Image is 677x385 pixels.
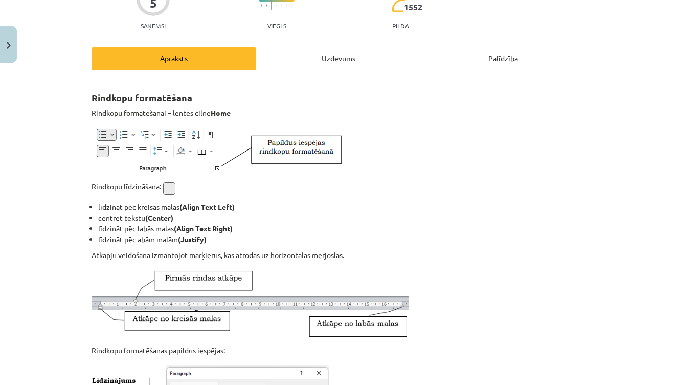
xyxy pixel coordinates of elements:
p: Rindkopu formatēšanas papildus iespējas: [92,345,585,356]
strong: Rindkopu formatēšana [92,92,192,103]
img: icon-short-line-57e1e144782c952c97e751825c79c345078a6d821885a25fce030b3d8c18986b.svg [266,4,267,7]
div: Palīdzība [421,47,585,70]
p: Atkāpju veidošana izmantojot marķierus, kas atrodas uz horizontālās mērjoslas. [92,250,585,261]
div: Apraksts [92,47,256,70]
p: Rindkopu līdzināšana: [92,179,585,196]
strong: (Align Text Right) [174,224,233,233]
li: centrēt tekstu [98,212,585,223]
li: līdzināt pēc abām malām [98,234,585,245]
img: icon-short-line-57e1e144782c952c97e751825c79c345078a6d821885a25fce030b3d8c18986b.svg [291,4,292,7]
img: icon-short-line-57e1e144782c952c97e751825c79c345078a6d821885a25fce030b3d8c18986b.svg [281,4,282,7]
strong: (Justify) [178,234,207,244]
p: Rindkopu formatēšanai – lentes cilne [92,108,585,118]
strong: Home [211,108,231,117]
li: līdzināt pēc labās malas [98,223,585,234]
strong: (Align Text Left) [179,202,235,211]
p: Saņemsi [137,22,170,29]
img: icon-short-line-57e1e144782c952c97e751825c79c345078a6d821885a25fce030b3d8c18986b.svg [261,4,262,7]
img: icon-short-line-57e1e144782c952c97e751825c79c345078a6d821885a25fce030b3d8c18986b.svg [286,4,287,7]
p: Viegls [267,22,286,29]
img: icon-short-line-57e1e144782c952c97e751825c79c345078a6d821885a25fce030b3d8c18986b.svg [276,4,277,7]
div: Uzdevums [256,47,421,70]
strong: (Center) [145,213,173,222]
li: līdzināt pēc kreisās malas [98,202,585,212]
p: pilda [392,22,409,29]
img: icon-close-lesson-0947bae3869378f0d4975bcd49f059093ad1ed9edebbc8119c70593378902aed.svg [7,42,11,49]
span: 1552 [404,3,422,12]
